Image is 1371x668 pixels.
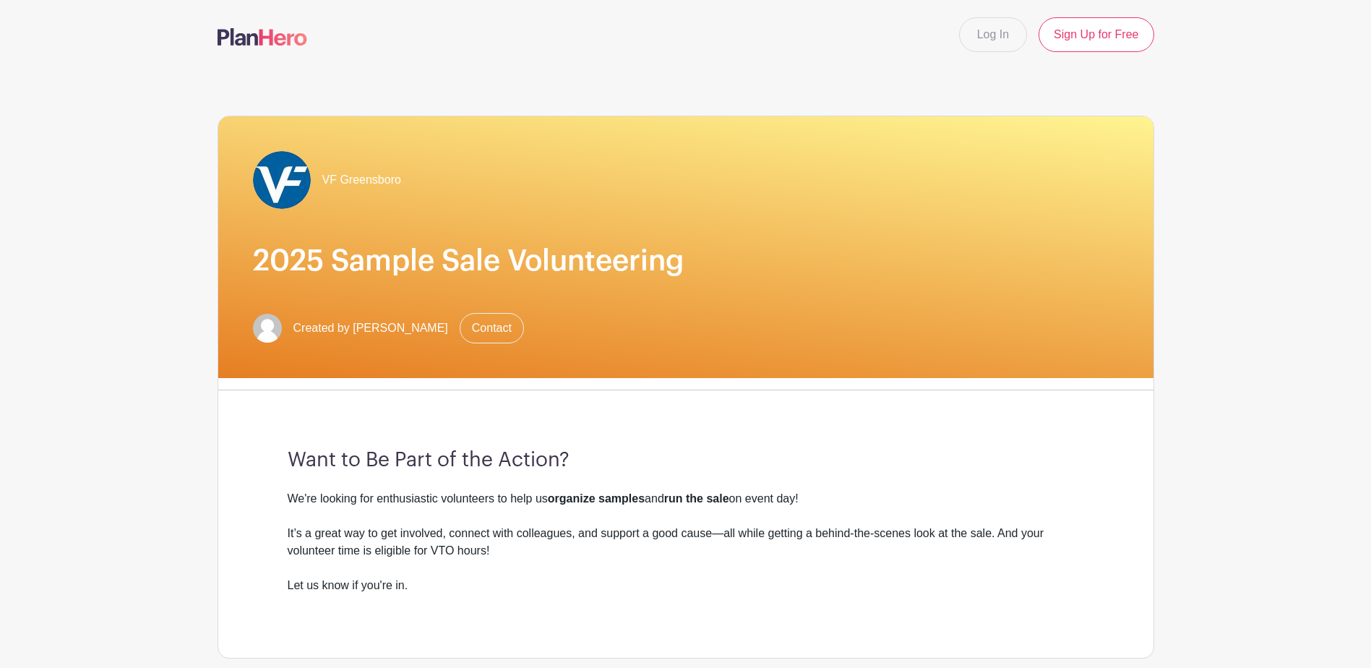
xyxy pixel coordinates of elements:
[322,171,401,189] span: VF Greensboro
[1039,17,1153,52] a: Sign Up for Free
[288,448,1084,473] h3: Want to Be Part of the Action?
[288,490,1084,577] div: We're looking for enthusiastic volunteers to help us and on event day! It’s a great way to get in...
[664,492,729,505] strong: run the sale
[253,244,1119,278] h1: 2025 Sample Sale Volunteering
[548,492,645,505] strong: organize samples
[288,577,1084,612] div: Let us know if you're in.
[293,320,448,337] span: Created by [PERSON_NAME]
[253,314,282,343] img: default-ce2991bfa6775e67f084385cd625a349d9dcbb7a52a09fb2fda1e96e2d18dcdb.png
[959,17,1027,52] a: Log In
[460,313,524,343] a: Contact
[218,28,307,46] img: logo-507f7623f17ff9eddc593b1ce0a138ce2505c220e1c5a4e2b4648c50719b7d32.svg
[253,151,311,209] img: VF_Icon_FullColor_CMYK-small.jpg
